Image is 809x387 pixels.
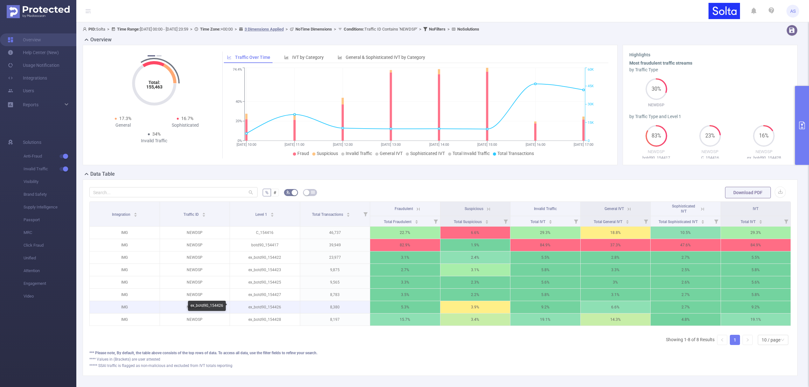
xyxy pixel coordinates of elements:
[440,227,510,239] p: 6.6%
[629,60,692,66] b: Most fraudulent traffic streams
[743,335,753,345] li: Next Page
[457,27,479,32] b: No Solutions
[8,46,59,59] a: Help Center (New)
[160,276,230,288] p: NEWDSP
[762,335,780,345] div: 10 / page
[181,116,193,121] span: 16.7%
[672,204,695,214] span: Sophisticated IVT
[510,239,580,251] p: 84.9%
[233,27,239,32] span: >
[146,84,162,89] tspan: 155,463
[721,264,791,276] p: 5.8%
[759,219,763,221] i: icon: caret-up
[297,151,309,156] span: Fraud
[332,27,338,32] span: >
[160,313,230,326] p: NEWDSP
[641,216,650,226] i: Filter menu
[721,289,791,301] p: 5.8%
[90,313,160,326] p: IMG
[134,212,137,214] i: icon: caret-up
[245,27,284,32] u: 3 Dimensions Applied
[23,98,38,111] a: Reports
[112,212,131,217] span: Integration
[90,276,160,288] p: IMG
[781,338,785,342] i: icon: down
[156,55,162,56] button: 2
[370,251,440,264] p: 3.1%
[485,219,489,223] div: Sort
[737,149,791,155] p: NEWDSP
[741,220,757,224] span: Total IVT
[790,5,796,18] span: AS
[370,239,440,251] p: 82.9%
[255,212,268,217] span: Level 1
[89,187,258,197] input: Search...
[105,27,111,32] span: >
[24,290,76,303] span: Video
[446,27,452,32] span: >
[429,27,446,32] b: No Filters
[160,289,230,301] p: NEWDSP
[526,143,545,147] tspan: [DATE] 16:00
[160,264,230,276] p: NEWDSP
[571,216,580,226] i: Filter menu
[24,277,76,290] span: Engagement
[588,102,594,107] tspan: 30K
[300,289,370,301] p: 8,783
[370,276,440,288] p: 3.3%
[300,313,370,326] p: 8,197
[701,219,705,223] div: Sort
[384,220,412,224] span: Total Fraudulent
[651,313,721,326] p: 4.8%
[24,150,76,163] span: Anti-Fraud
[721,251,791,264] p: 5.5%
[292,55,324,60] span: IVT by Category
[284,27,290,32] span: >
[8,33,41,46] a: Overview
[90,301,160,313] p: IMG
[549,221,552,223] i: icon: caret-down
[651,239,721,251] p: 47.6%
[370,301,440,313] p: 5.3%
[344,27,417,32] span: Traffic ID Contains 'NEWDSP'
[581,289,651,301] p: 3.1%
[629,102,683,108] p: NEWDSP
[725,187,771,198] button: Download PDF
[737,155,791,161] p: ex_botd90_154428
[24,239,76,252] span: Click Fraud
[8,84,34,97] a: Users
[24,264,76,277] span: Attention
[8,72,47,84] a: Integrations
[454,220,483,224] span: Total Suspicious
[626,219,629,223] div: Sort
[233,68,242,72] tspan: 74.4%
[300,264,370,276] p: 9,875
[236,119,242,123] tspan: 20%
[501,216,510,226] i: Filter menu
[651,251,721,264] p: 2.7%
[23,102,38,107] span: Reports
[123,137,185,144] div: Invalid Traffic
[629,113,791,120] div: by Traffic Type and Level 1
[312,212,344,217] span: Total Transactions
[300,301,370,313] p: 8,380
[629,149,683,155] p: NEWDSP
[230,264,300,276] p: ex_botd90_154423
[83,27,88,31] i: icon: user
[90,36,112,44] h2: Overview
[311,190,315,194] i: icon: table
[23,136,41,149] span: Solutions
[90,251,160,264] p: IMG
[683,149,737,155] p: NEWDSP
[440,251,510,264] p: 2.4%
[202,214,206,216] i: icon: caret-down
[24,252,76,264] span: Unified
[510,264,580,276] p: 5.8%
[24,214,76,226] span: Passport
[90,289,160,301] p: IMG
[230,251,300,264] p: ex_botd90_154422
[683,155,737,161] p: C_154416
[465,207,483,211] span: Suspicious
[753,133,775,138] span: 16%
[440,276,510,288] p: 2.3%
